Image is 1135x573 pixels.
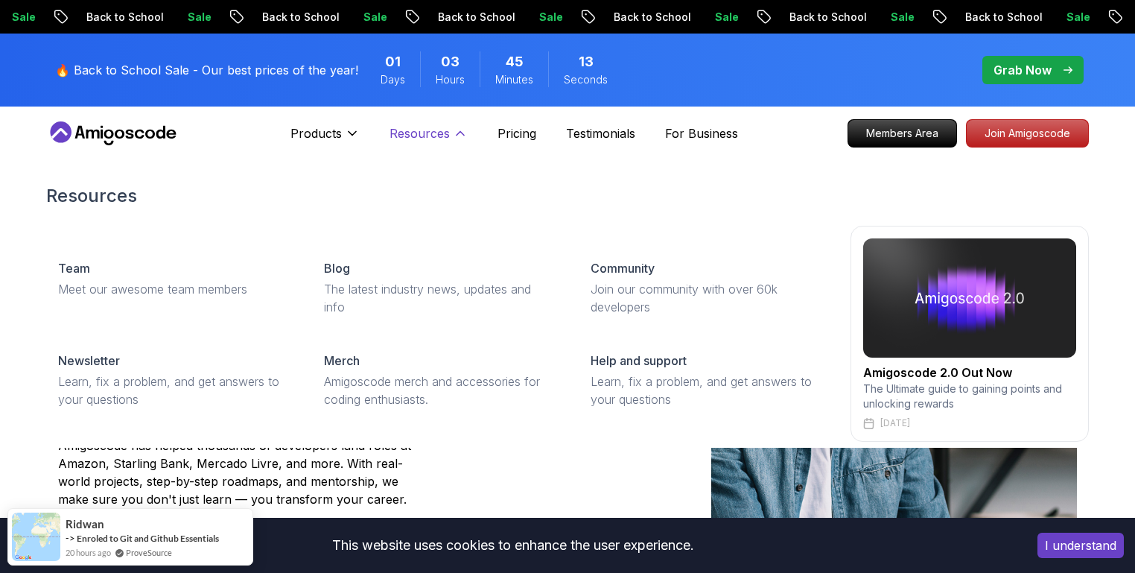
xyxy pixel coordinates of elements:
p: Sale [349,10,396,25]
p: Help and support [591,352,687,370]
a: CommunityJoin our community with over 60k developers [579,247,833,328]
button: Resources [390,124,468,154]
p: Back to School [423,10,524,25]
p: Community [591,259,655,277]
a: Enroled to Git and Github Essentials [77,533,219,544]
a: amigoscode 2.0Amigoscode 2.0 Out NowThe Ultimate guide to gaining points and unlocking rewards[DATE] [851,226,1089,442]
p: Sale [700,10,748,25]
p: Learn, fix a problem, and get answers to your questions [58,373,288,408]
span: Seconds [564,72,608,87]
p: Back to School [71,10,173,25]
p: Grab Now [993,61,1052,79]
p: Meet our awesome team members [58,280,288,298]
img: provesource social proof notification image [12,513,60,561]
p: Back to School [775,10,876,25]
p: Back to School [950,10,1052,25]
div: This website uses cookies to enhance the user experience. [11,529,1015,562]
a: Testimonials [566,124,635,142]
p: Join Amigoscode [967,120,1088,147]
p: Sale [876,10,923,25]
p: Join our community with over 60k developers [591,280,821,316]
span: 45 Minutes [506,51,524,72]
p: Sale [1052,10,1099,25]
p: Amigoscode merch and accessories for coding enthusiasts. [324,373,554,408]
a: For Business [665,124,738,142]
p: Team [58,259,90,277]
a: BlogThe latest industry news, updates and info [312,247,566,328]
span: Hours [436,72,465,87]
p: 🔥 Back to School Sale - Our best prices of the year! [55,61,358,79]
p: Back to School [599,10,700,25]
p: The Ultimate guide to gaining points and unlocking rewards [863,382,1076,411]
a: NewsletterLearn, fix a problem, and get answers to your questions [46,340,300,420]
p: Learn, fix a problem, and get answers to your questions [591,373,821,408]
button: Products [290,124,360,154]
span: Days [381,72,405,87]
p: Back to School [247,10,349,25]
button: Accept cookies [1037,533,1124,558]
p: Amigoscode has helped thousands of developers land roles at Amazon, Starling Bank, Mercado Livre,... [58,437,416,508]
p: Sale [173,10,220,25]
span: -> [66,532,75,544]
img: amigoscode 2.0 [863,238,1076,358]
a: Members Area [848,119,957,148]
p: Merch [324,352,360,370]
p: The latest industry news, updates and info [324,280,554,316]
p: Blog [324,259,350,277]
a: MerchAmigoscode merch and accessories for coding enthusiasts. [312,340,566,420]
span: 1 Days [385,51,401,72]
p: Products [290,124,342,142]
p: Resources [390,124,450,142]
p: Members Area [848,120,956,147]
a: TeamMeet our awesome team members [46,247,300,310]
span: 20 hours ago [66,546,111,559]
p: Sale [524,10,572,25]
span: Minutes [495,72,533,87]
a: Join Amigoscode [966,119,1089,148]
span: ridwan [66,518,104,531]
a: ProveSource [126,546,172,559]
h2: Resources [46,184,1089,208]
span: 3 Hours [441,51,460,72]
a: Pricing [497,124,536,142]
h2: Amigoscode 2.0 Out Now [863,364,1076,382]
a: Help and supportLearn, fix a problem, and get answers to your questions [579,340,833,420]
p: [DATE] [880,417,910,429]
p: Newsletter [58,352,120,370]
span: 13 Seconds [579,51,594,72]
